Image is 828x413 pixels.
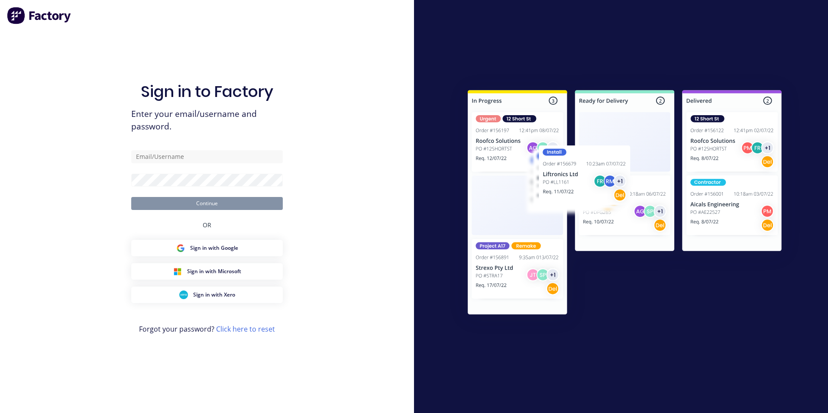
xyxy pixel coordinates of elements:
div: OR [203,210,211,240]
button: Continue [131,197,283,210]
button: Google Sign inSign in with Google [131,240,283,256]
img: Microsoft Sign in [173,267,182,276]
img: Sign in [449,73,801,335]
span: Enter your email/username and password. [131,108,283,133]
input: Email/Username [131,150,283,163]
img: Google Sign in [176,244,185,252]
span: Sign in with Microsoft [187,268,241,275]
h1: Sign in to Factory [141,82,273,101]
span: Sign in with Xero [193,291,235,299]
img: Factory [7,7,72,24]
span: Forgot your password? [139,324,275,334]
button: Xero Sign inSign in with Xero [131,287,283,303]
img: Xero Sign in [179,290,188,299]
span: Sign in with Google [190,244,238,252]
a: Click here to reset [216,324,275,334]
button: Microsoft Sign inSign in with Microsoft [131,263,283,280]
